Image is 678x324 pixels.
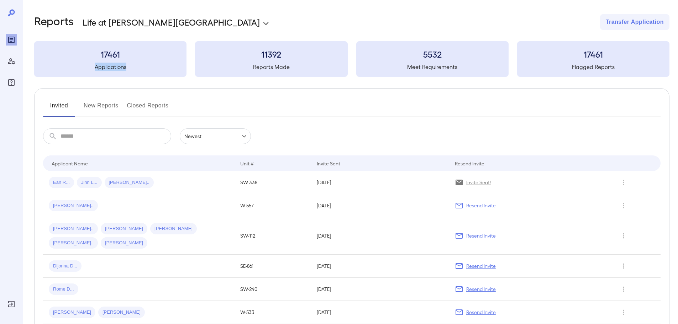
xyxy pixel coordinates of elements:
[105,179,154,186] span: [PERSON_NAME]..
[49,179,74,186] span: Ean R...
[317,159,340,168] div: Invite Sent
[235,171,311,194] td: SW-338
[180,128,251,144] div: Newest
[618,200,629,211] button: Row Actions
[101,240,147,246] span: [PERSON_NAME]
[77,179,102,186] span: Jinn L...
[83,16,260,28] p: Life at [PERSON_NAME][GEOGRAPHIC_DATA]
[618,283,629,295] button: Row Actions
[240,159,254,168] div: Unit #
[6,77,17,88] div: FAQ
[466,232,496,239] p: Resend Invite
[49,286,78,293] span: Rome D...
[311,301,449,324] td: [DATE]
[195,63,347,71] h5: Reports Made
[235,278,311,301] td: SW-240
[84,100,119,117] button: New Reports
[356,63,509,71] h5: Meet Requirements
[517,63,669,71] h5: Flagged Reports
[195,48,347,60] h3: 11392
[466,286,496,293] p: Resend Invite
[618,230,629,241] button: Row Actions
[127,100,169,117] button: Closed Reports
[235,255,311,278] td: SE-861
[49,225,98,232] span: [PERSON_NAME]..
[235,217,311,255] td: SW-112
[517,48,669,60] h3: 17461
[618,260,629,272] button: Row Actions
[235,194,311,217] td: W-557
[6,34,17,46] div: Reports
[34,14,74,30] h2: Reports
[466,262,496,270] p: Resend Invite
[49,263,82,270] span: Dijonna D...
[618,307,629,318] button: Row Actions
[52,159,88,168] div: Applicant Name
[311,255,449,278] td: [DATE]
[43,100,75,117] button: Invited
[311,194,449,217] td: [DATE]
[49,202,98,209] span: [PERSON_NAME]..
[311,278,449,301] td: [DATE]
[618,177,629,188] button: Row Actions
[466,309,496,316] p: Resend Invite
[34,48,186,60] h3: 17461
[98,309,145,316] span: [PERSON_NAME]
[466,179,491,186] p: Invite Sent!
[150,225,197,232] span: [PERSON_NAME]
[600,14,669,30] button: Transfer Application
[466,202,496,209] p: Resend Invite
[6,55,17,67] div: Manage Users
[311,217,449,255] td: [DATE]
[311,171,449,194] td: [DATE]
[34,41,669,77] summary: 17461Applications11392Reports Made5532Meet Requirements17461Flagged Reports
[356,48,509,60] h3: 5532
[101,225,147,232] span: [PERSON_NAME]
[455,159,484,168] div: Resend Invite
[6,298,17,310] div: Log Out
[34,63,186,71] h5: Applications
[49,240,98,246] span: [PERSON_NAME]..
[49,309,95,316] span: [PERSON_NAME]
[235,301,311,324] td: W-533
